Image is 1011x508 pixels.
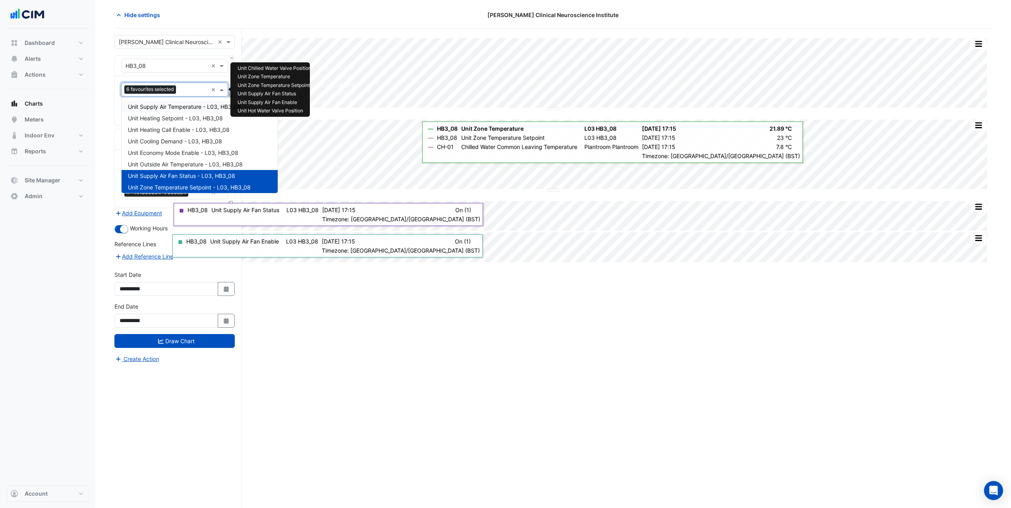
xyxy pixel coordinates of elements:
[6,143,89,159] button: Reports
[487,11,619,19] span: [PERSON_NAME] Clinical Neuroscience Institute
[10,192,18,200] app-icon: Admin
[6,112,89,127] button: Meters
[114,8,165,22] button: Hide settings
[10,100,18,108] app-icon: Charts
[6,127,89,143] button: Indoor Env
[332,81,358,90] td: HB3_08
[128,184,251,191] span: Unit Zone Temperature Setpoint - L03, HB3_08
[128,103,241,110] span: Unit Supply Air Temperature - L03, HB3_08
[25,147,46,155] span: Reports
[234,90,315,99] td: Unit Supply Air Fan Status
[332,90,358,99] td: HB3_08
[315,64,332,73] td: L03
[10,147,18,155] app-icon: Reports
[6,67,89,83] button: Actions
[128,149,238,156] span: Unit Economy Mode Enable - L03, HB3_08
[315,73,332,81] td: L03
[114,209,162,218] button: Add Equipment
[124,85,176,93] span: 6 favourites selected
[970,39,986,49] button: More Options
[128,115,223,122] span: Unit Heating Setpoint - L03, HB3_08
[229,56,234,61] button: Close
[315,81,332,90] td: L03
[10,6,45,22] img: Company Logo
[114,252,174,261] button: Add Reference Line
[332,107,358,116] td: HB3_08
[970,202,986,212] button: More Options
[315,107,332,116] td: L03
[25,55,41,63] span: Alerts
[315,98,332,107] td: L03
[128,161,243,168] span: Unit Outside Air Temperature - L03, HB3_08
[114,354,159,363] button: Create Action
[315,90,332,99] td: L03
[114,334,235,348] button: Draw Chart
[128,138,222,145] span: Unit Cooling Demand - L03, HB3_08
[332,98,358,107] td: HB3_08
[234,64,315,73] td: Unit Chilled Water Valve Position
[223,286,230,292] fa-icon: Select Date
[332,64,358,73] td: HB3_08
[128,126,230,133] span: Unit Heating Call Enable - L03, HB3_08
[234,98,315,107] td: Unit Supply Air Fan Enable
[128,172,235,179] span: Unit Supply Air Fan Status - L03, HB3_08
[218,38,224,46] span: Clear
[124,11,160,19] span: Hide settings
[234,107,315,116] td: Unit Hot Water Valve Position
[970,233,986,243] button: More Options
[25,116,44,124] span: Meters
[130,225,168,232] span: Working Hours
[25,131,54,139] span: Indoor Env
[10,71,18,79] app-icon: Actions
[25,39,55,47] span: Dashboard
[25,490,48,498] span: Account
[234,81,315,90] td: Unit Zone Temperature Setpoint
[6,51,89,67] button: Alerts
[6,486,89,502] button: Account
[211,85,218,94] span: Clear
[223,317,230,324] fa-icon: Select Date
[10,39,18,47] app-icon: Dashboard
[114,240,156,248] label: Reference Lines
[6,35,89,51] button: Dashboard
[10,176,18,184] app-icon: Site Manager
[332,73,358,81] td: HB3_08
[984,481,1003,500] div: Open Intercom Messenger
[114,302,138,311] label: End Date
[10,55,18,63] app-icon: Alerts
[25,176,60,184] span: Site Manager
[234,73,315,81] td: Unit Zone Temperature
[6,172,89,188] button: Site Manager
[25,192,43,200] span: Admin
[211,62,218,70] span: Clear
[970,120,986,130] button: More Options
[227,200,233,207] span: Clone Favourites and Tasks from this Equipment to other Equipment
[6,96,89,112] button: Charts
[25,100,43,108] span: Charts
[25,71,46,79] span: Actions
[121,97,278,193] ng-dropdown-panel: Options list
[10,116,18,124] app-icon: Meters
[10,131,18,139] app-icon: Indoor Env
[114,270,141,279] label: Start Date
[6,188,89,204] button: Admin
